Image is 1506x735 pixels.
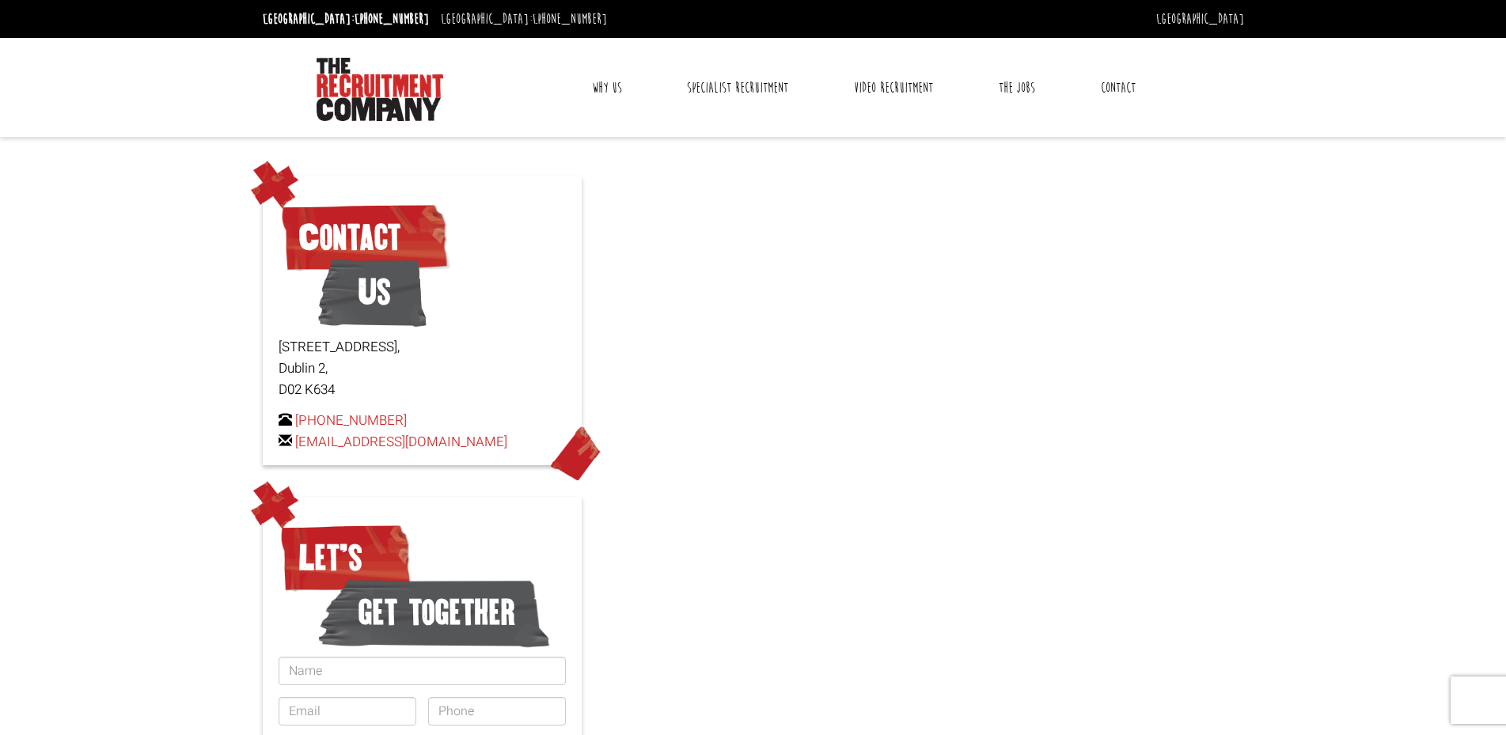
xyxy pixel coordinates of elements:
span: get together [318,573,550,652]
a: Why Us [580,68,634,108]
a: [GEOGRAPHIC_DATA] [1156,10,1244,28]
input: Phone [428,697,566,726]
span: Contact [279,198,450,277]
a: Specialist Recruitment [675,68,800,108]
a: Contact [1089,68,1148,108]
span: Let’s [279,518,412,597]
span: Us [318,252,427,332]
a: [PHONE_NUMBER] [533,10,607,28]
input: Name [279,657,566,685]
li: [GEOGRAPHIC_DATA]: [437,6,611,32]
a: Video Recruitment [842,68,945,108]
a: [PHONE_NUMBER] [355,10,429,28]
p: [STREET_ADDRESS], Dublin 2, D02 K634 [279,336,566,401]
a: [EMAIL_ADDRESS][DOMAIN_NAME] [295,432,507,452]
li: [GEOGRAPHIC_DATA]: [259,6,433,32]
input: Email [279,697,416,726]
img: The Recruitment Company [317,58,443,121]
a: [PHONE_NUMBER] [295,411,407,430]
a: The Jobs [987,68,1047,108]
